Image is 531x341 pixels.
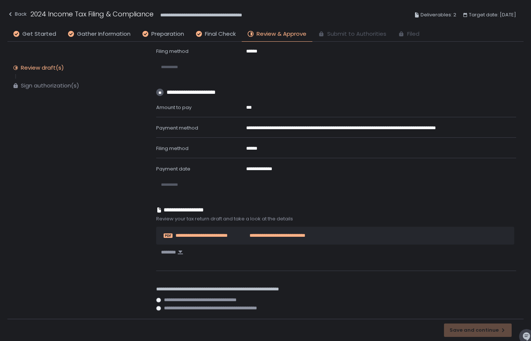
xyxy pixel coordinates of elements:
div: Back [7,10,27,19]
span: Amount to pay [156,104,192,111]
h1: 2024 Income Tax Filing & Compliance [30,9,154,19]
span: Final Check [205,30,236,38]
span: Filing method [156,48,189,55]
span: Review & Approve [257,30,306,38]
div: Sign authorization(s) [21,82,79,89]
span: Review your tax return draft and take a look at the details [156,216,516,222]
span: Filing method [156,145,189,152]
span: Get Started [22,30,56,38]
div: Review draft(s) [21,64,64,71]
button: Back [7,9,27,21]
span: Payment method [156,124,198,131]
span: Target date: [DATE] [469,10,516,19]
span: Submit to Authorities [327,30,386,38]
span: Deliverables: 2 [421,10,456,19]
span: Payment date [156,165,190,172]
span: Preparation [151,30,184,38]
span: Gather Information [77,30,131,38]
span: Filed [407,30,419,38]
